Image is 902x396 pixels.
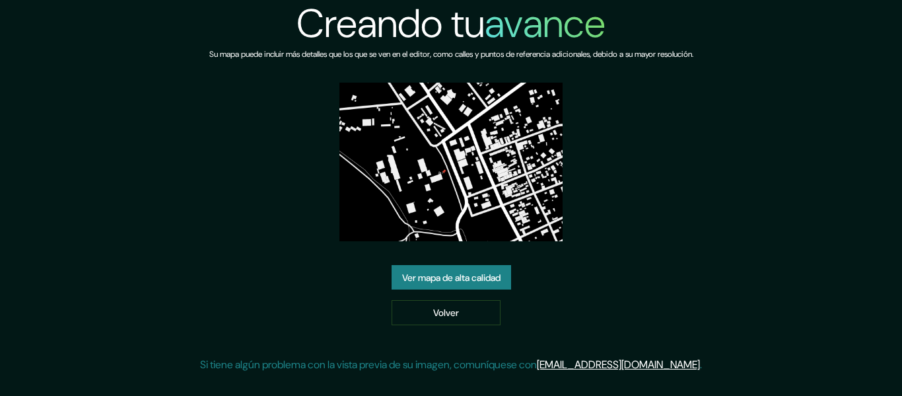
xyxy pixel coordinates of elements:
font: Volver [433,307,459,319]
a: Ver mapa de alta calidad [392,265,511,290]
img: vista previa del mapa creado [339,83,563,241]
iframe: Help widget launcher [784,344,887,381]
a: Volver [392,300,501,325]
font: . [700,358,702,372]
a: [EMAIL_ADDRESS][DOMAIN_NAME] [537,358,700,372]
font: Su mapa puede incluir más detalles que los que se ven en el editor, como calles y puntos de refer... [209,49,693,59]
font: Si tiene algún problema con la vista previa de su imagen, comuníquese con [200,358,537,372]
font: Ver mapa de alta calidad [402,272,501,284]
